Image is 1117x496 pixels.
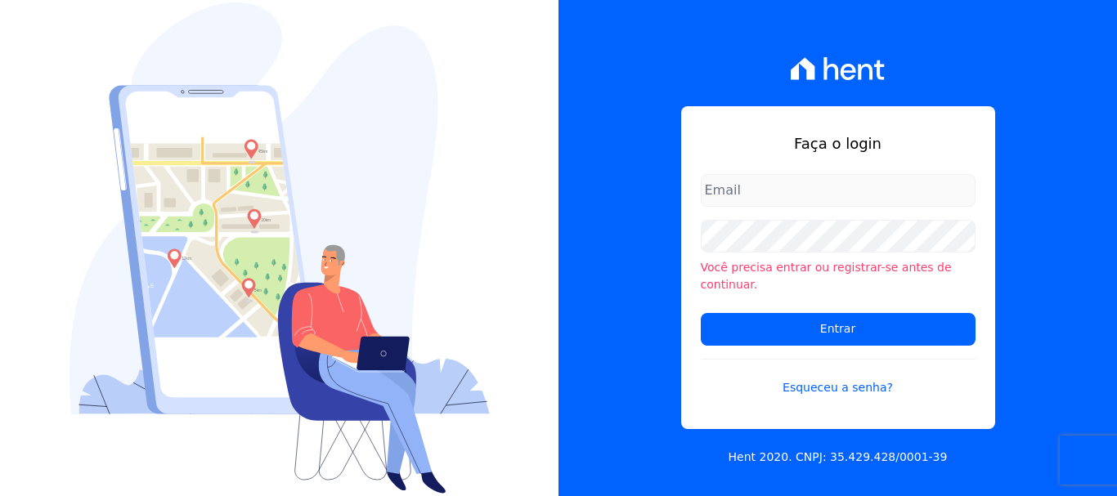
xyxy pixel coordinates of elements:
[701,313,976,346] input: Entrar
[701,132,976,154] h1: Faça o login
[70,2,490,494] img: Login
[701,359,976,396] a: Esqueceu a senha?
[701,259,976,293] li: Você precisa entrar ou registrar-se antes de continuar.
[729,449,948,466] p: Hent 2020. CNPJ: 35.429.428/0001-39
[701,174,976,207] input: Email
